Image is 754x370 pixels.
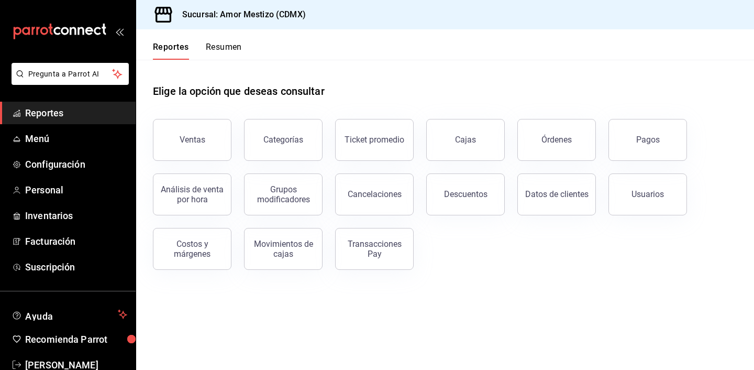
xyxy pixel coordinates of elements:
button: Transacciones Pay [335,228,414,270]
span: Inventarios [25,209,127,223]
span: Ayuda [25,308,114,321]
div: Órdenes [541,135,572,145]
button: Descuentos [426,173,505,215]
div: Grupos modificadores [251,184,316,204]
button: Análisis de venta por hora [153,173,231,215]
button: Cancelaciones [335,173,414,215]
span: Recomienda Parrot [25,332,127,346]
div: Costos y márgenes [160,239,225,259]
span: Facturación [25,234,127,248]
a: Pregunta a Parrot AI [7,76,129,87]
div: Categorías [263,135,303,145]
div: Ticket promedio [345,135,404,145]
button: Costos y márgenes [153,228,231,270]
span: Menú [25,132,127,146]
div: Usuarios [631,189,664,199]
button: Resumen [206,42,242,60]
h1: Elige la opción que deseas consultar [153,83,325,99]
h3: Sucursal: Amor Mestizo (CDMX) [174,8,306,21]
div: Pagos [636,135,660,145]
button: Reportes [153,42,189,60]
div: Transacciones Pay [342,239,407,259]
div: Cancelaciones [348,189,402,199]
span: Reportes [25,106,127,120]
button: Pregunta a Parrot AI [12,63,129,85]
div: Descuentos [444,189,487,199]
a: Cajas [426,119,505,161]
div: navigation tabs [153,42,242,60]
button: Grupos modificadores [244,173,323,215]
div: Movimientos de cajas [251,239,316,259]
button: Categorías [244,119,323,161]
div: Ventas [180,135,205,145]
button: Ticket promedio [335,119,414,161]
div: Cajas [455,134,476,146]
div: Datos de clientes [525,189,589,199]
span: Personal [25,183,127,197]
button: Usuarios [608,173,687,215]
span: Suscripción [25,260,127,274]
span: Configuración [25,157,127,171]
button: Movimientos de cajas [244,228,323,270]
div: Análisis de venta por hora [160,184,225,204]
button: Pagos [608,119,687,161]
button: Datos de clientes [517,173,596,215]
button: Órdenes [517,119,596,161]
button: open_drawer_menu [115,27,124,36]
span: Pregunta a Parrot AI [28,69,113,80]
button: Ventas [153,119,231,161]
